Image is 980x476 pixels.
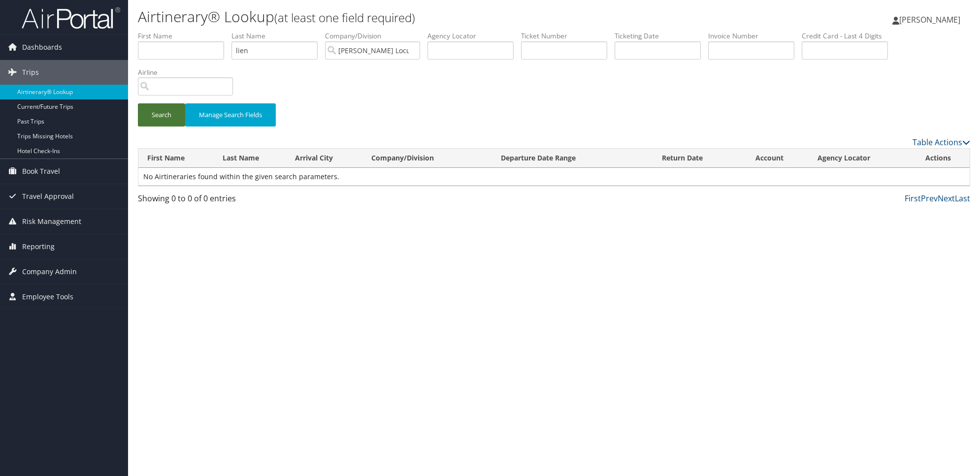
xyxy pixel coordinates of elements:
td: No Airtineraries found within the given search parameters. [138,168,970,186]
a: Table Actions [913,137,970,148]
label: Ticketing Date [615,31,708,41]
div: Showing 0 to 0 of 0 entries [138,192,335,209]
span: Reporting [22,234,55,259]
span: Company Admin [22,259,77,284]
th: Agency Locator: activate to sort column ascending [809,149,916,168]
small: (at least one field required) [274,9,415,26]
h1: Airtinerary® Lookup [138,6,693,27]
span: Book Travel [22,159,60,184]
span: Trips [22,60,39,85]
label: Company/Division [325,31,427,41]
a: Last [955,193,970,204]
span: Dashboards [22,35,62,60]
a: Next [938,193,955,204]
label: Ticket Number [521,31,615,41]
span: Travel Approval [22,184,74,209]
th: Actions [916,149,970,168]
th: Return Date: activate to sort column ascending [653,149,747,168]
button: Search [138,103,185,127]
th: Arrival City: activate to sort column ascending [286,149,362,168]
th: Last Name: activate to sort column ascending [214,149,287,168]
label: Credit Card - Last 4 Digits [802,31,895,41]
label: Agency Locator [427,31,521,41]
th: Company/Division [362,149,492,168]
a: [PERSON_NAME] [892,5,970,34]
a: Prev [921,193,938,204]
span: Risk Management [22,209,81,234]
th: Account: activate to sort column ascending [747,149,808,168]
th: Departure Date Range: activate to sort column ascending [492,149,653,168]
label: First Name [138,31,231,41]
a: First [905,193,921,204]
button: Manage Search Fields [185,103,276,127]
span: Employee Tools [22,285,73,309]
img: airportal-logo.png [22,6,120,30]
span: [PERSON_NAME] [899,14,960,25]
th: First Name: activate to sort column ascending [138,149,214,168]
label: Last Name [231,31,325,41]
label: Airline [138,67,240,77]
label: Invoice Number [708,31,802,41]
